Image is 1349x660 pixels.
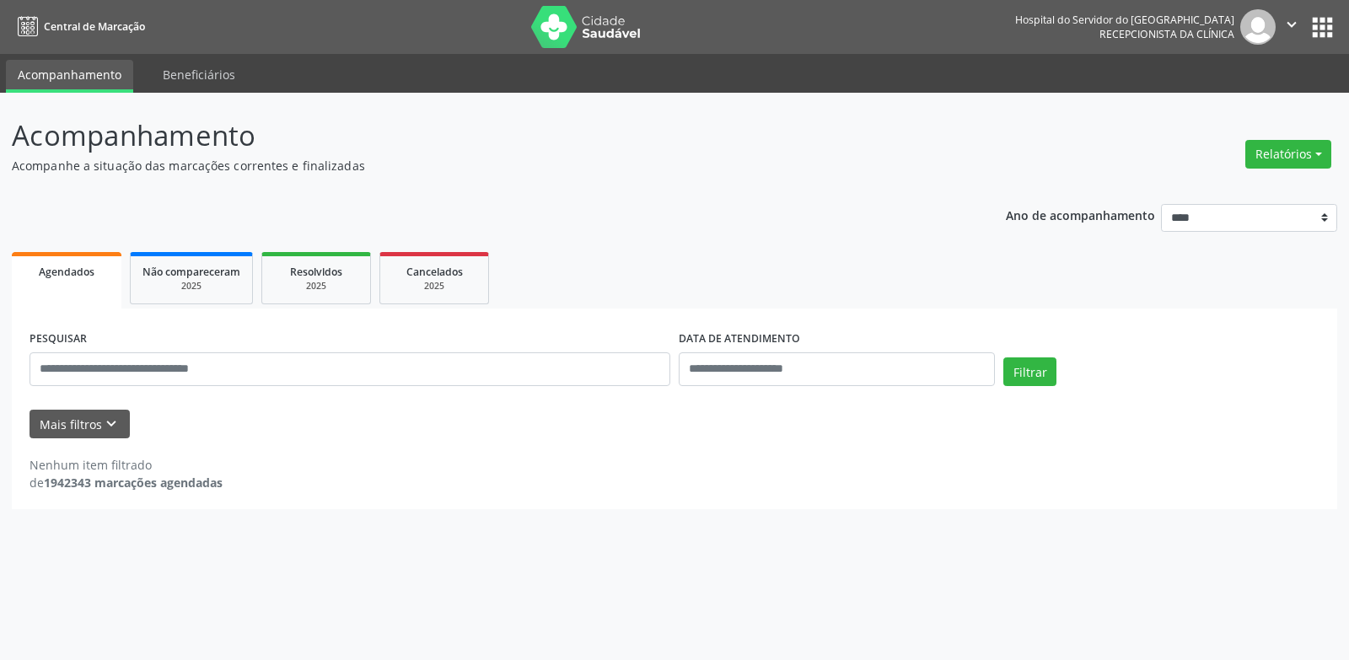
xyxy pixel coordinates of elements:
[12,157,939,174] p: Acompanhe a situação das marcações correntes e finalizadas
[30,326,87,352] label: PESQUISAR
[142,265,240,279] span: Não compareceram
[392,280,476,292] div: 2025
[39,265,94,279] span: Agendados
[44,475,223,491] strong: 1942343 marcações agendadas
[6,60,133,93] a: Acompanhamento
[30,456,223,474] div: Nenhum item filtrado
[1308,13,1337,42] button: apps
[151,60,247,89] a: Beneficiários
[30,410,130,439] button: Mais filtroskeyboard_arrow_down
[1006,204,1155,225] p: Ano de acompanhamento
[679,326,800,352] label: DATA DE ATENDIMENTO
[12,115,939,157] p: Acompanhamento
[30,474,223,491] div: de
[1015,13,1234,27] div: Hospital do Servidor do [GEOGRAPHIC_DATA]
[1282,15,1301,34] i: 
[1099,27,1234,41] span: Recepcionista da clínica
[142,280,240,292] div: 2025
[102,415,121,433] i: keyboard_arrow_down
[1276,9,1308,45] button: 
[1003,357,1056,386] button: Filtrar
[44,19,145,34] span: Central de Marcação
[290,265,342,279] span: Resolvidos
[1240,9,1276,45] img: img
[12,13,145,40] a: Central de Marcação
[274,280,358,292] div: 2025
[406,265,463,279] span: Cancelados
[1245,140,1331,169] button: Relatórios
